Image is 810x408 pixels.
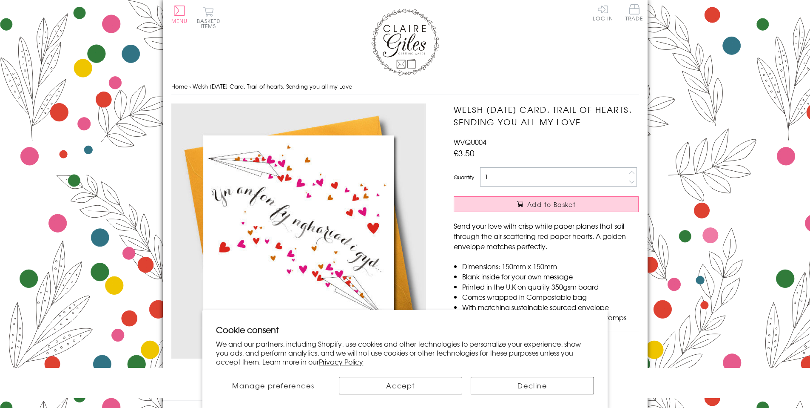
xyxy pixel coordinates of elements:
[462,302,639,312] li: With matching sustainable sourced envelope
[171,82,188,90] a: Home
[171,6,188,23] button: Menu
[593,4,613,21] a: Log In
[339,377,462,394] button: Accept
[171,78,639,95] nav: breadcrumbs
[454,173,474,181] label: Quantity
[454,137,486,147] span: WVQU004
[454,196,639,212] button: Add to Basket
[625,4,643,21] span: Trade
[189,82,191,90] span: ›
[462,282,639,292] li: Printed in the U.K on quality 350gsm board
[527,200,576,209] span: Add to Basket
[462,271,639,282] li: Blank inside for your own message
[625,4,643,23] a: Trade
[216,377,330,394] button: Manage preferences
[462,292,639,302] li: Comes wrapped in Compostable bag
[197,7,220,29] button: Basket0 items
[319,356,363,367] a: Privacy Policy
[216,324,594,336] h2: Cookie consent
[201,17,220,30] span: 0 items
[232,380,314,391] span: Manage preferences
[462,261,639,271] li: Dimensions: 150mm x 150mm
[471,377,594,394] button: Decline
[371,9,439,76] img: Claire Giles Greetings Cards
[454,221,639,251] p: Send your love with crisp white paper planes that sail through the air scattering red paper heart...
[171,103,426,359] img: Welsh Valentine's Day Card, Trail of hearts, Sending you all my Love
[454,147,475,159] span: £3.50
[171,17,188,25] span: Menu
[454,103,639,128] h1: Welsh [DATE] Card, Trail of hearts, Sending you all my Love
[216,339,594,366] p: We and our partners, including Shopify, use cookies and other technologies to personalize your ex...
[193,82,352,90] span: Welsh [DATE] Card, Trail of hearts, Sending you all my Love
